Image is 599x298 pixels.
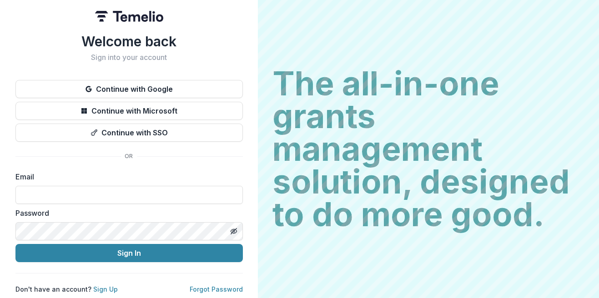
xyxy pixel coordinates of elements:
[15,284,118,294] p: Don't have an account?
[15,208,237,219] label: Password
[15,171,237,182] label: Email
[15,102,243,120] button: Continue with Microsoft
[15,80,243,98] button: Continue with Google
[15,53,243,62] h2: Sign into your account
[93,285,118,293] a: Sign Up
[15,244,243,262] button: Sign In
[15,33,243,50] h1: Welcome back
[190,285,243,293] a: Forgot Password
[95,11,163,22] img: Temelio
[15,124,243,142] button: Continue with SSO
[227,224,241,238] button: Toggle password visibility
